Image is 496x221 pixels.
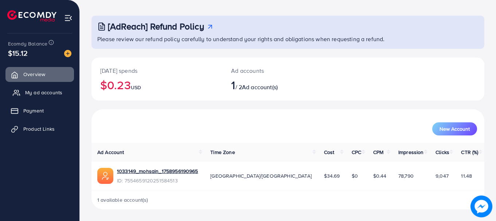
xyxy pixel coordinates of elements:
[461,149,478,156] span: CTR (%)
[108,21,204,32] h3: [AdReach] Refund Policy
[5,85,74,100] a: My ad accounts
[97,196,148,204] span: 1 available account(s)
[470,196,492,217] img: image
[23,71,45,78] span: Overview
[8,48,28,58] span: $15.12
[117,177,198,184] span: ID: 7554659120251584513
[432,122,477,135] button: New Account
[23,107,44,114] span: Payment
[231,76,235,93] span: 1
[131,84,141,91] span: USD
[8,40,47,47] span: Ecomdy Balance
[373,149,383,156] span: CPM
[231,78,312,92] h2: / 2
[7,10,56,21] img: logo
[352,172,358,179] span: $0
[97,35,480,43] p: Please review our refund policy carefully to understand your rights and obligations when requesti...
[324,172,340,179] span: $34.69
[398,149,424,156] span: Impression
[100,78,214,92] h2: $0.23
[97,168,113,184] img: ic-ads-acc.e4c84228.svg
[324,149,335,156] span: Cost
[352,149,361,156] span: CPC
[25,89,62,96] span: My ad accounts
[210,149,235,156] span: Time Zone
[242,83,278,91] span: Ad account(s)
[440,126,470,131] span: New Account
[64,14,73,22] img: menu
[5,67,74,82] a: Overview
[23,125,55,133] span: Product Links
[64,50,71,57] img: image
[100,66,214,75] p: [DATE] spends
[373,172,387,179] span: $0.44
[398,172,414,179] span: 78,790
[5,103,74,118] a: Payment
[5,122,74,136] a: Product Links
[436,172,449,179] span: 9,047
[461,172,472,179] span: 11.48
[231,66,312,75] p: Ad accounts
[436,149,449,156] span: Clicks
[97,149,124,156] span: Ad Account
[117,167,198,175] a: 1033149_mohsain_1758956190965
[210,172,312,179] span: [GEOGRAPHIC_DATA]/[GEOGRAPHIC_DATA]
